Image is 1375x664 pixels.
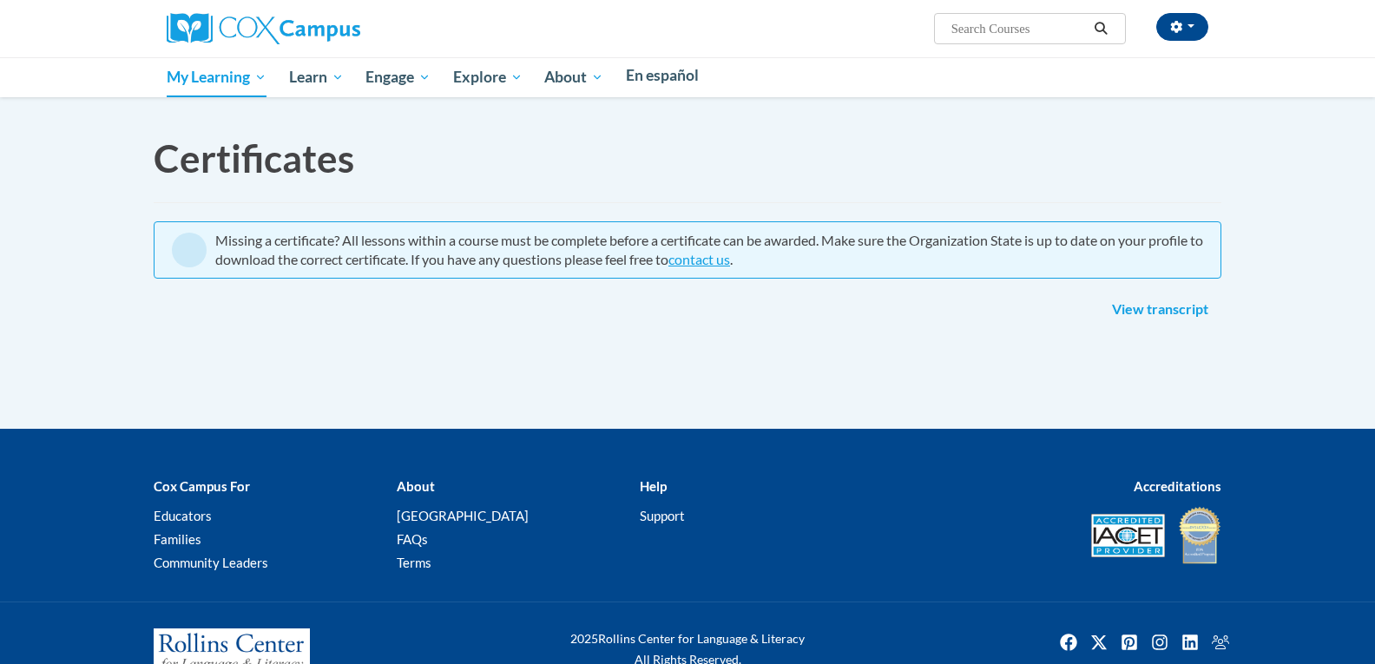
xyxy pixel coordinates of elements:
input: Search Courses [950,18,1089,39]
button: Account Settings [1156,13,1208,41]
span: Explore [453,67,523,88]
a: Community Leaders [154,555,268,570]
a: Cox Campus [167,20,360,35]
button: Search [1089,18,1115,39]
a: Terms [397,555,431,570]
a: Instagram [1146,628,1174,656]
a: About [534,57,615,97]
img: Facebook group icon [1207,628,1234,656]
img: Instagram icon [1146,628,1174,656]
a: [GEOGRAPHIC_DATA] [397,508,529,523]
a: Explore [442,57,534,97]
a: View transcript [1099,296,1221,324]
img: Twitter icon [1085,628,1113,656]
a: Families [154,531,201,547]
div: Missing a certificate? All lessons within a course must be complete before a certificate can be a... [215,231,1203,269]
span: Learn [289,67,344,88]
a: My Learning [155,57,278,97]
a: En español [615,57,710,94]
a: Facebook Group [1207,628,1234,656]
b: Help [640,478,667,494]
a: Facebook [1055,628,1082,656]
a: contact us [668,251,730,267]
img: Accredited IACET® Provider [1091,514,1165,557]
a: FAQs [397,531,428,547]
img: Pinterest icon [1115,628,1143,656]
b: Cox Campus For [154,478,250,494]
a: Linkedin [1176,628,1204,656]
span: Engage [365,67,431,88]
a: Learn [278,57,355,97]
span: About [544,67,603,88]
span: 2025 [570,631,598,646]
div: Main menu [141,57,1234,97]
img: Facebook icon [1055,628,1082,656]
img: Cox Campus [167,13,360,44]
i:  [1094,23,1109,36]
a: Pinterest [1115,628,1143,656]
a: Twitter [1085,628,1113,656]
span: En español [626,66,699,84]
span: Certificates [154,135,354,181]
img: IDA® Accredited [1178,505,1221,566]
b: Accreditations [1134,478,1221,494]
a: Educators [154,508,212,523]
img: LinkedIn icon [1176,628,1204,656]
span: My Learning [167,67,266,88]
a: Support [640,508,685,523]
b: About [397,478,435,494]
a: Engage [354,57,442,97]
